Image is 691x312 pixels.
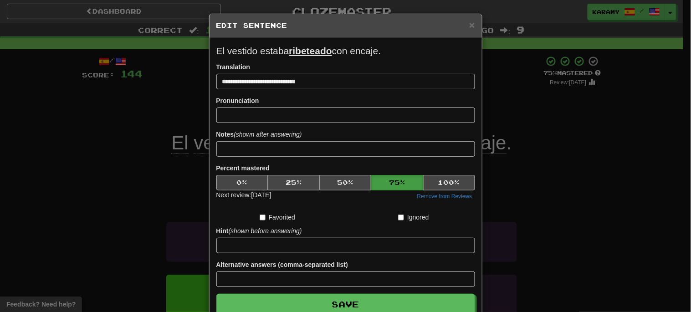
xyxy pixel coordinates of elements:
label: Pronunciation [216,96,259,105]
button: 75% [371,175,423,190]
button: 50% [320,175,372,190]
div: Percent mastered [216,175,475,190]
h5: Edit Sentence [216,21,475,30]
label: Alternative answers (comma-separated list) [216,260,348,269]
input: Ignored [398,215,404,220]
p: El vestido estaba con encaje. [216,44,475,58]
button: 25% [268,175,320,190]
input: Favorited [260,215,266,220]
em: (shown before answering) [229,227,302,235]
button: 100% [423,175,475,190]
span: × [469,20,475,30]
div: Next review: [DATE] [216,190,271,201]
button: Remove from Reviews [415,191,475,201]
em: (shown after answering) [234,131,302,138]
button: 0% [216,175,268,190]
label: Translation [216,62,251,72]
button: Close [469,20,475,30]
u: ribeteado [289,46,332,56]
label: Ignored [398,213,429,222]
label: Notes [216,130,302,139]
label: Percent mastered [216,164,270,173]
label: Favorited [260,213,295,222]
label: Hint [216,226,302,235]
